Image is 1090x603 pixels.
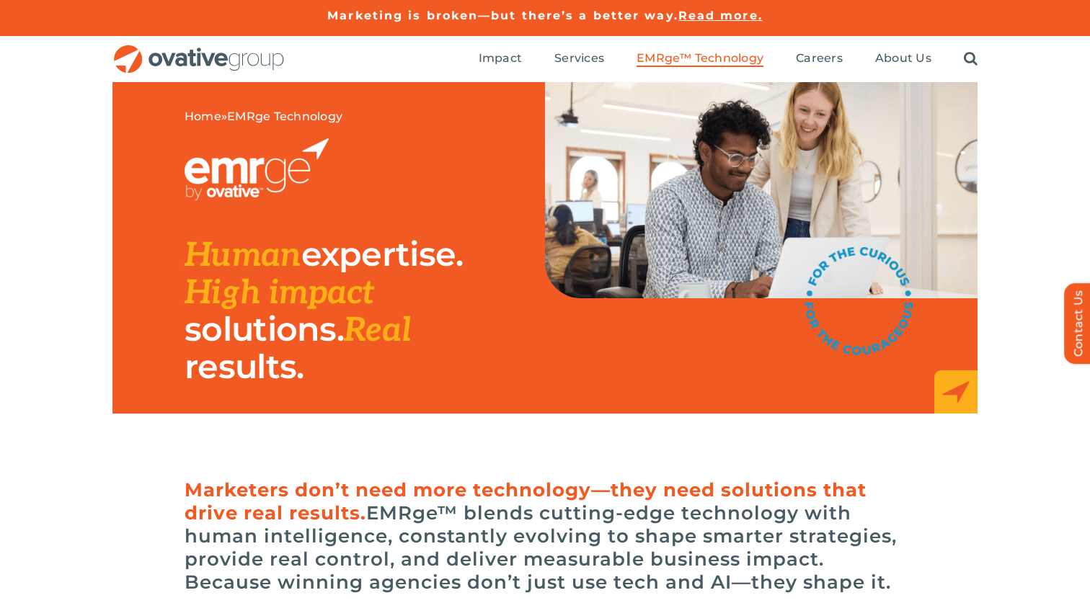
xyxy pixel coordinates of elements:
span: expertise. [301,233,464,274]
span: solutions. [185,308,344,349]
span: Real [344,311,411,351]
h6: EMRge™ blends cutting-edge technology with human intelligence, constantly evolving to shape smart... [185,478,905,594]
nav: Menu [479,36,978,82]
span: EMRge Technology [227,110,342,123]
a: Careers [796,51,843,67]
span: Impact [479,51,522,66]
a: Marketing is broken—but there’s a better way. [327,9,678,22]
img: EMRge Landing Page Header Image [545,82,978,298]
span: » [185,110,342,124]
span: Careers [796,51,843,66]
a: OG_Full_horizontal_RGB [112,43,285,57]
span: results. [185,346,303,387]
a: Search [964,51,978,67]
a: Home [185,110,221,123]
a: EMRge™ Technology [637,51,763,67]
img: EMRge_HomePage_Elements_Arrow Box [934,370,978,414]
a: Impact [479,51,522,67]
span: Marketers don’t need more technology—they need solutions that drive real results. [185,478,867,524]
span: EMRge™ Technology [637,51,763,66]
a: Services [554,51,604,67]
img: EMRGE_RGB_wht [185,138,329,200]
a: Read more. [678,9,763,22]
a: About Us [875,51,931,67]
span: About Us [875,51,931,66]
span: Human [185,236,301,276]
span: Services [554,51,604,66]
span: High impact [185,273,374,313]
